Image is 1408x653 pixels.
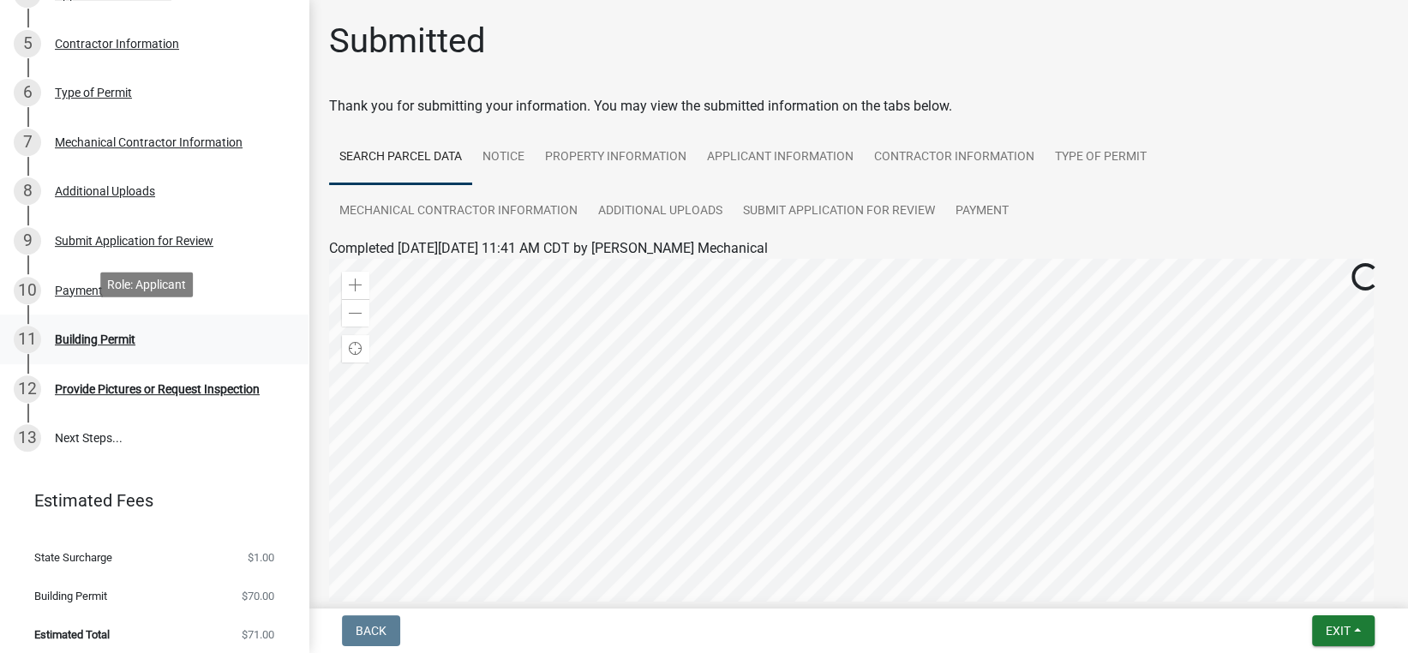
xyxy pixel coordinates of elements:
span: Completed [DATE][DATE] 11:41 AM CDT by [PERSON_NAME] Mechanical [329,240,768,256]
span: Estimated Total [34,629,110,640]
span: $70.00 [242,590,274,602]
span: $1.00 [248,552,274,563]
div: Mechanical Contractor Information [55,136,243,148]
a: Submit Application for Review [733,184,945,239]
div: Provide Pictures or Request Inspection [55,383,260,395]
div: 5 [14,30,41,57]
span: Exit [1326,624,1351,638]
div: Additional Uploads [55,185,155,197]
div: Submit Application for Review [55,235,213,247]
a: Type of Permit [1045,130,1157,185]
div: Payment [55,285,103,297]
div: 8 [14,177,41,205]
a: Contractor Information [864,130,1045,185]
span: Building Permit [34,590,107,602]
a: Payment [945,184,1019,239]
div: 12 [14,375,41,403]
a: Applicant Information [697,130,864,185]
a: Notice [472,130,535,185]
div: Building Permit [55,333,135,345]
a: Search Parcel Data [329,130,472,185]
h1: Submitted [329,21,486,62]
button: Back [342,615,400,646]
span: State Surcharge [34,552,112,563]
div: Thank you for submitting your information. You may view the submitted information on the tabs below. [329,96,1387,117]
div: 6 [14,79,41,106]
div: 7 [14,129,41,156]
div: 13 [14,424,41,452]
a: Additional Uploads [588,184,733,239]
a: Estimated Fees [14,483,281,518]
div: 11 [14,326,41,353]
a: Property Information [535,130,697,185]
a: Mechanical Contractor Information [329,184,588,239]
div: Type of Permit [55,87,132,99]
div: Zoom out [342,299,369,326]
div: Role: Applicant [100,272,193,297]
div: Zoom in [342,272,369,299]
span: Back [356,624,386,638]
span: $71.00 [242,629,274,640]
div: Contractor Information [55,38,179,50]
button: Exit [1312,615,1375,646]
div: 10 [14,277,41,304]
div: 9 [14,227,41,255]
div: Find my location [342,335,369,362]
